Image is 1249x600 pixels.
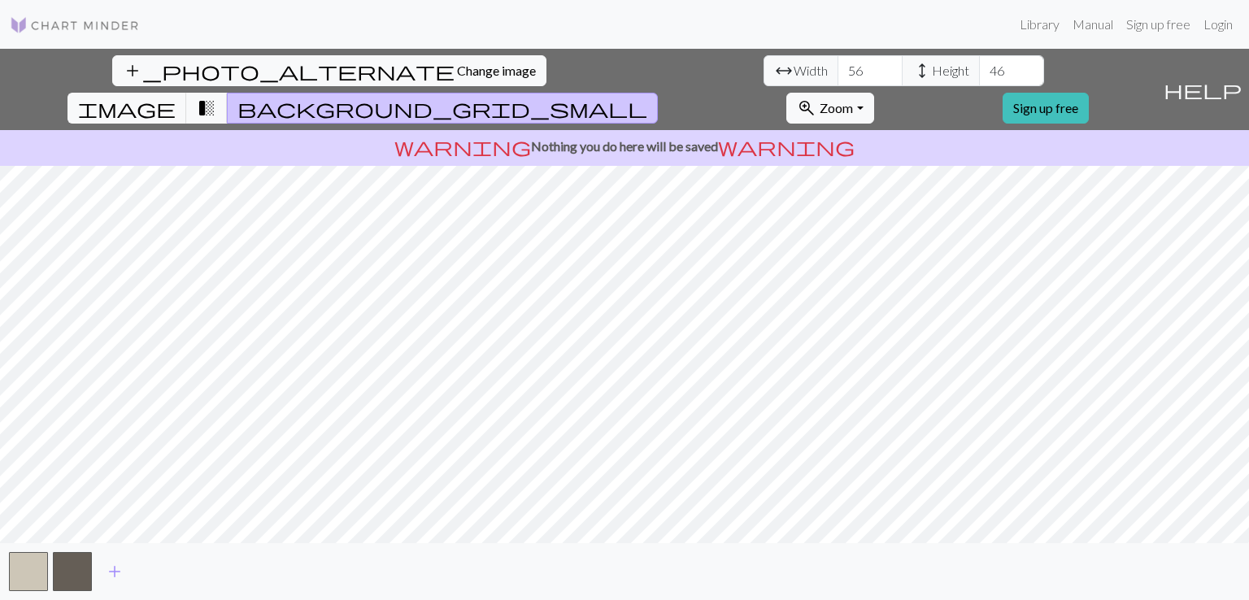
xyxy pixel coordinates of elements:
[10,15,140,35] img: Logo
[112,55,546,86] button: Change image
[78,97,176,120] span: image
[1003,93,1089,124] a: Sign up free
[197,97,216,120] span: transition_fade
[932,61,969,80] span: Height
[1164,78,1242,101] span: help
[1156,49,1249,130] button: Help
[457,63,536,78] span: Change image
[786,93,873,124] button: Zoom
[820,100,853,115] span: Zoom
[7,137,1242,156] p: Nothing you do here will be saved
[718,135,855,158] span: warning
[1013,8,1066,41] a: Library
[237,97,647,120] span: background_grid_small
[1197,8,1239,41] a: Login
[105,560,124,583] span: add
[912,59,932,82] span: height
[1120,8,1197,41] a: Sign up free
[797,97,816,120] span: zoom_in
[394,135,531,158] span: warning
[94,556,135,587] button: Add color
[123,59,455,82] span: add_photo_alternate
[794,61,828,80] span: Width
[774,59,794,82] span: arrow_range
[1066,8,1120,41] a: Manual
